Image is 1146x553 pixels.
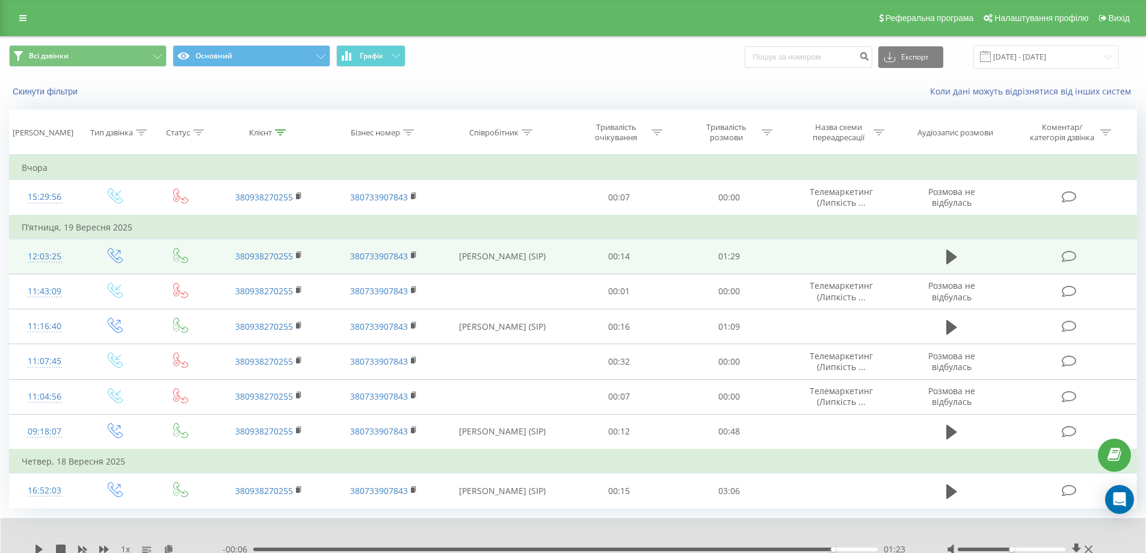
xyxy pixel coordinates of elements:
[173,45,330,67] button: Основний
[564,274,674,309] td: 00:01
[350,250,408,262] a: 380733907843
[9,45,167,67] button: Всі дзвінки
[22,245,68,268] div: 12:03:25
[350,356,408,367] a: 380733907843
[674,414,784,450] td: 00:48
[745,46,872,68] input: Пошук за номером
[10,215,1137,239] td: П’ятниця, 19 Вересня 2025
[249,128,272,138] div: Клієнт
[336,45,405,67] button: Графік
[928,186,975,208] span: Розмова не відбулась
[22,385,68,409] div: 11:04:56
[441,239,564,274] td: [PERSON_NAME] (SIP)
[930,85,1137,97] a: Коли дані можуть відрізнятися вiд інших систем
[994,13,1088,23] span: Налаштування профілю
[235,391,293,402] a: 380938270255
[22,315,68,338] div: 11:16:40
[10,156,1137,180] td: Вчора
[810,186,873,208] span: Телемаркетинг (Липкість ...
[917,128,993,138] div: Аудіозапис розмови
[674,379,784,414] td: 00:00
[1105,485,1134,514] div: Open Intercom Messenger
[22,479,68,502] div: 16:52:03
[928,280,975,302] span: Розмова не відбулась
[810,385,873,407] span: Телемаркетинг (Липкість ...
[886,13,974,23] span: Реферальна програма
[360,52,383,60] span: Графік
[674,239,784,274] td: 01:29
[1009,547,1014,552] div: Accessibility label
[235,285,293,297] a: 380938270255
[166,128,190,138] div: Статус
[564,379,674,414] td: 00:07
[350,391,408,402] a: 380733907843
[22,350,68,373] div: 11:07:45
[350,425,408,437] a: 380733907843
[22,280,68,303] div: 11:43:09
[441,309,564,344] td: [PERSON_NAME] (SIP)
[1109,13,1130,23] span: Вихід
[10,450,1137,474] td: Четвер, 18 Вересня 2025
[674,309,784,344] td: 01:09
[564,474,674,508] td: 00:15
[235,250,293,262] a: 380938270255
[928,385,975,407] span: Розмова не відбулась
[564,180,674,215] td: 00:07
[235,425,293,437] a: 380938270255
[29,51,69,61] span: Всі дзвінки
[810,350,873,372] span: Телемаркетинг (Липкість ...
[13,128,73,138] div: [PERSON_NAME]
[674,180,784,215] td: 00:00
[235,485,293,496] a: 380938270255
[564,344,674,379] td: 00:32
[564,414,674,450] td: 00:12
[90,128,133,138] div: Тип дзвінка
[674,344,784,379] td: 00:00
[235,191,293,203] a: 380938270255
[350,285,408,297] a: 380733907843
[350,321,408,332] a: 380733907843
[810,280,873,302] span: Телемаркетинг (Липкість ...
[350,485,408,496] a: 380733907843
[674,474,784,508] td: 03:06
[22,185,68,209] div: 15:29:56
[831,547,836,552] div: Accessibility label
[235,356,293,367] a: 380938270255
[564,309,674,344] td: 00:16
[441,414,564,450] td: [PERSON_NAME] (SIP)
[584,122,648,143] div: Тривалість очікування
[694,122,759,143] div: Тривалість розмови
[441,474,564,508] td: [PERSON_NAME] (SIP)
[806,122,870,143] div: Назва схеми переадресації
[1027,122,1097,143] div: Коментар/категорія дзвінка
[235,321,293,332] a: 380938270255
[351,128,400,138] div: Бізнес номер
[674,274,784,309] td: 00:00
[564,239,674,274] td: 00:14
[878,46,943,68] button: Експорт
[22,420,68,443] div: 09:18:07
[469,128,519,138] div: Співробітник
[350,191,408,203] a: 380733907843
[9,86,84,97] button: Скинути фільтри
[928,350,975,372] span: Розмова не відбулась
